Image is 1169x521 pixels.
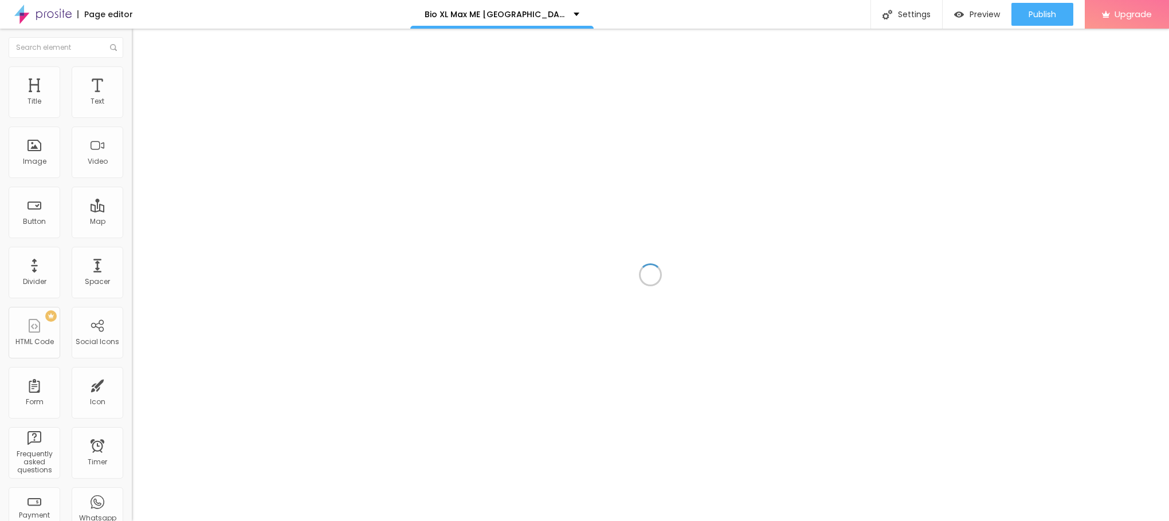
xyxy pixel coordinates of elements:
div: Title [28,97,41,105]
div: Button [23,218,46,226]
span: Upgrade [1115,9,1152,19]
div: Page editor [77,10,133,18]
div: Image [23,157,46,165]
span: Preview [970,10,1000,19]
button: Publish [1011,3,1073,26]
div: Frequently asked questions [11,450,57,475]
div: Text [91,97,104,105]
input: Search element [9,37,123,58]
img: Icone [110,44,117,51]
div: Timer [88,458,107,466]
span: Publish [1029,10,1056,19]
div: Form [26,398,44,406]
div: Divider [23,278,46,286]
div: Map [90,218,105,226]
div: Spacer [85,278,110,286]
p: Bio XL Max ME [GEOGRAPHIC_DATA] [425,10,565,18]
img: view-1.svg [954,10,964,19]
button: Preview [943,3,1011,26]
div: Video [88,157,108,165]
img: Icone [882,10,892,19]
div: Social Icons [76,338,119,346]
div: Icon [90,398,105,406]
div: HTML Code [15,338,54,346]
